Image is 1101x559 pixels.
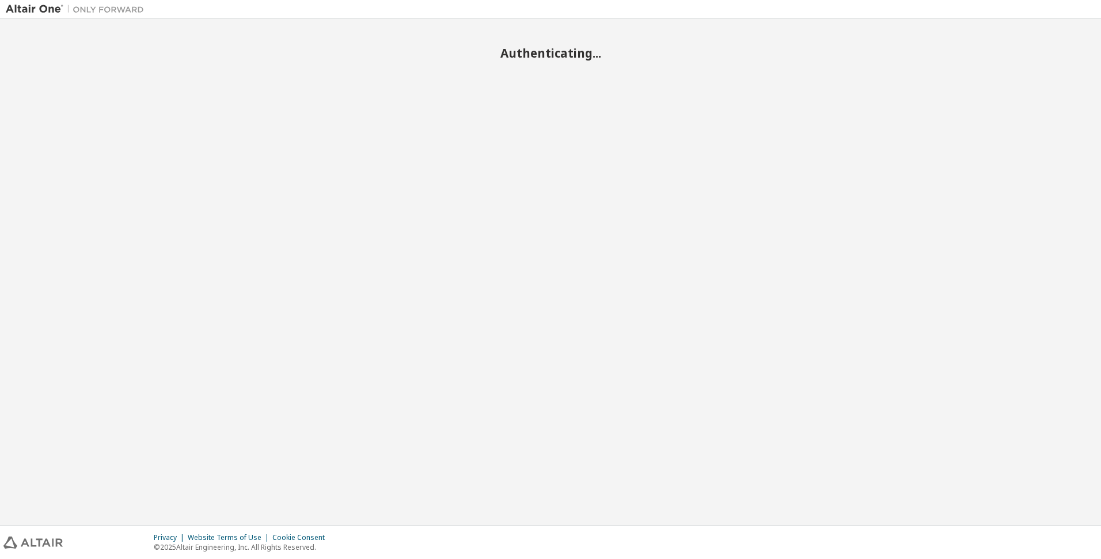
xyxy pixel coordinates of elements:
[272,533,332,542] div: Cookie Consent
[188,533,272,542] div: Website Terms of Use
[3,537,63,549] img: altair_logo.svg
[154,533,188,542] div: Privacy
[154,542,332,552] p: © 2025 Altair Engineering, Inc. All Rights Reserved.
[6,46,1095,61] h2: Authenticating...
[6,3,150,15] img: Altair One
